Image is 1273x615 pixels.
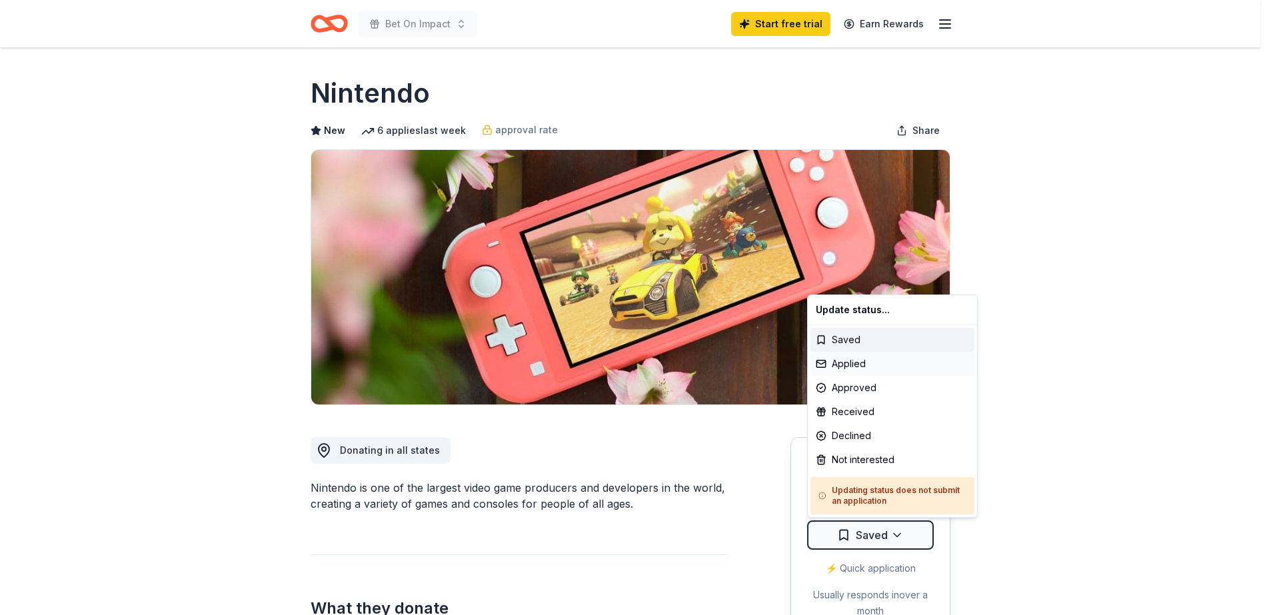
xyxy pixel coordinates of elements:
div: Update status... [810,298,974,322]
div: Applied [810,352,974,376]
div: Not interested [810,448,974,472]
span: Bet On Impact [385,16,451,32]
div: Saved [810,328,974,352]
h5: Updating status does not submit an application [818,485,966,506]
div: Approved [810,376,974,400]
div: Declined [810,424,974,448]
div: Received [810,400,974,424]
